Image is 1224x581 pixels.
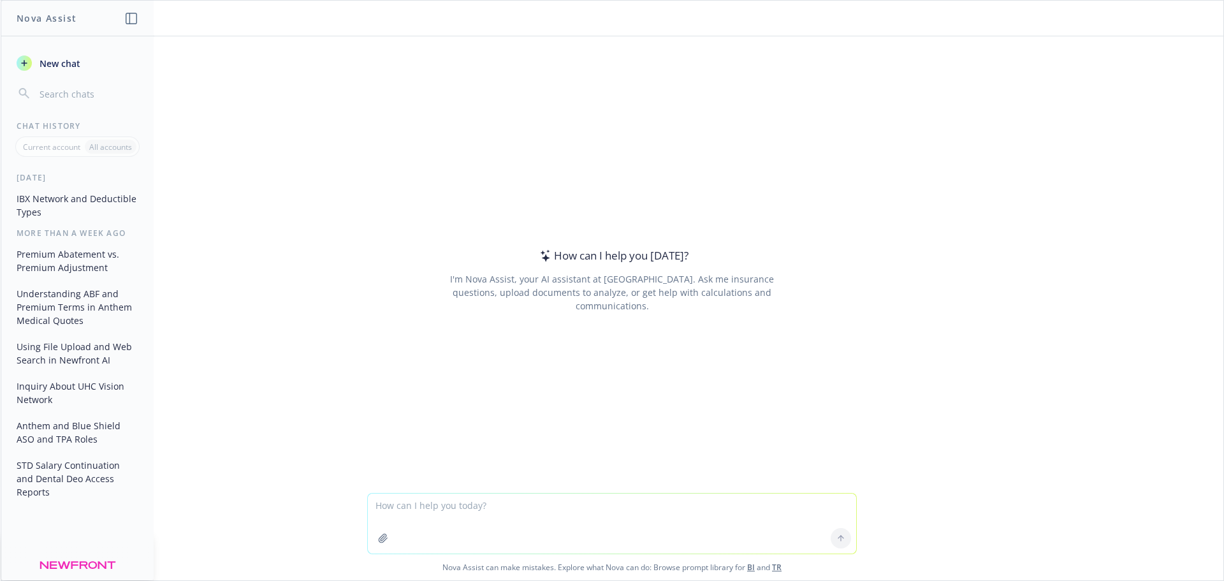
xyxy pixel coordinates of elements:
[11,415,143,450] button: Anthem and Blue Shield ASO and TPA Roles
[17,11,76,25] h1: Nova Assist
[432,272,791,313] div: I'm Nova Assist, your AI assistant at [GEOGRAPHIC_DATA]. Ask me insurance questions, upload docum...
[11,455,143,503] button: STD Salary Continuation and Dental Deo Access Reports
[747,562,755,573] a: BI
[23,142,80,152] p: Current account
[89,142,132,152] p: All accounts
[536,247,688,264] div: How can I help you [DATE]?
[11,376,143,410] button: Inquiry About UHC Vision Network
[11,336,143,371] button: Using File Upload and Web Search in Newfront AI
[11,244,143,278] button: Premium Abatement vs. Premium Adjustment
[1,121,154,131] div: Chat History
[11,188,143,223] button: IBX Network and Deductible Types
[37,85,138,103] input: Search chats
[1,172,154,183] div: [DATE]
[772,562,782,573] a: TR
[1,228,154,239] div: More than a week ago
[6,554,1218,580] span: Nova Assist can make mistakes. Explore what Nova can do: Browse prompt library for and
[37,57,80,70] span: New chat
[11,283,143,331] button: Understanding ABF and Premium Terms in Anthem Medical Quotes
[11,52,143,75] button: New chat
